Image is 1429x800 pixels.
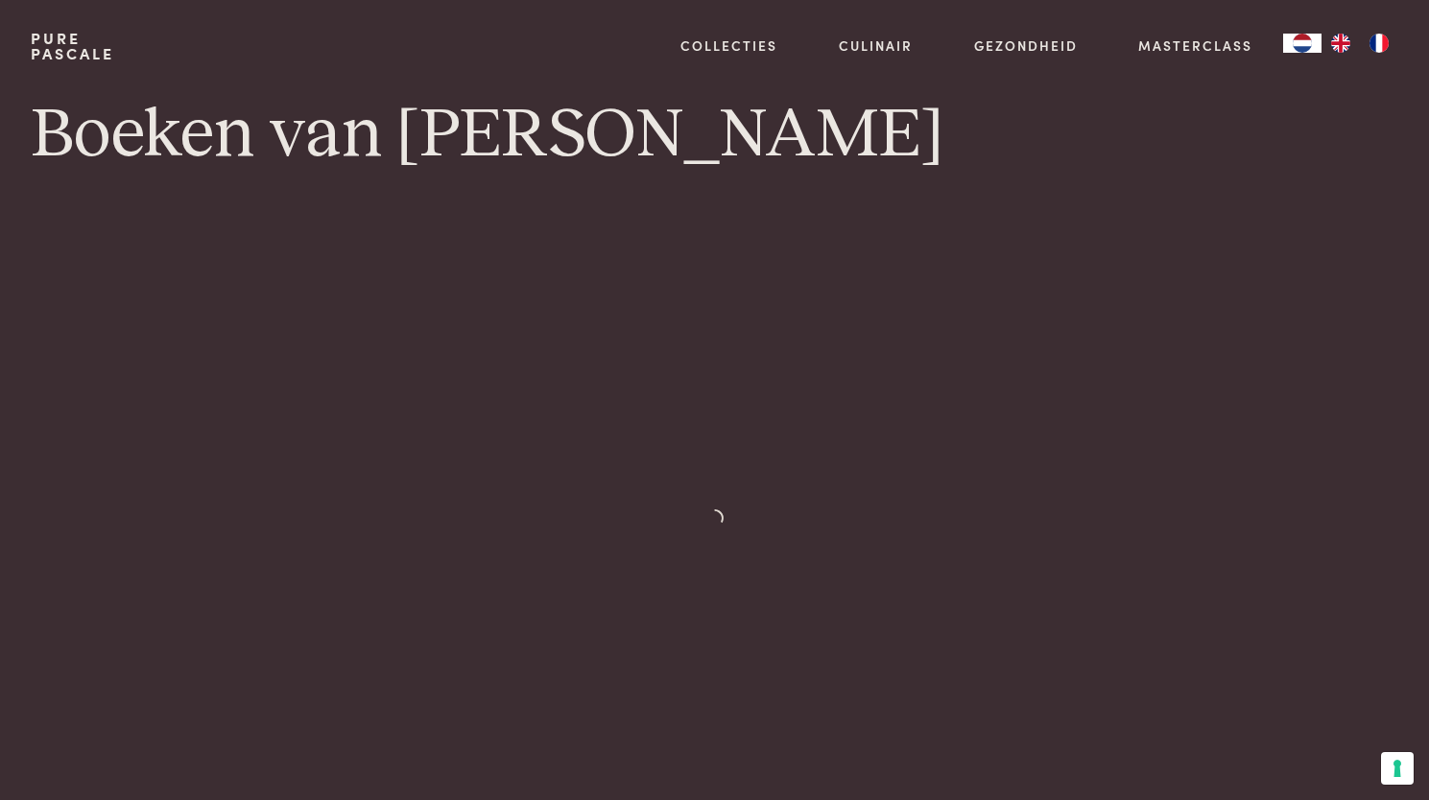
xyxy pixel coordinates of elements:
a: Culinair [839,35,913,56]
div: Language [1283,34,1322,53]
ul: Language list [1322,34,1398,53]
aside: Language selected: Nederlands [1283,34,1398,53]
a: NL [1283,34,1322,53]
h1: Boeken van [PERSON_NAME] [31,92,1398,178]
a: Gezondheid [974,35,1078,56]
button: Uw voorkeuren voor toestemming voor trackingtechnologieën [1381,752,1414,785]
a: PurePascale [31,31,114,61]
a: Masterclass [1138,35,1252,56]
a: FR [1360,34,1398,53]
a: EN [1322,34,1360,53]
a: Collecties [680,35,777,56]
